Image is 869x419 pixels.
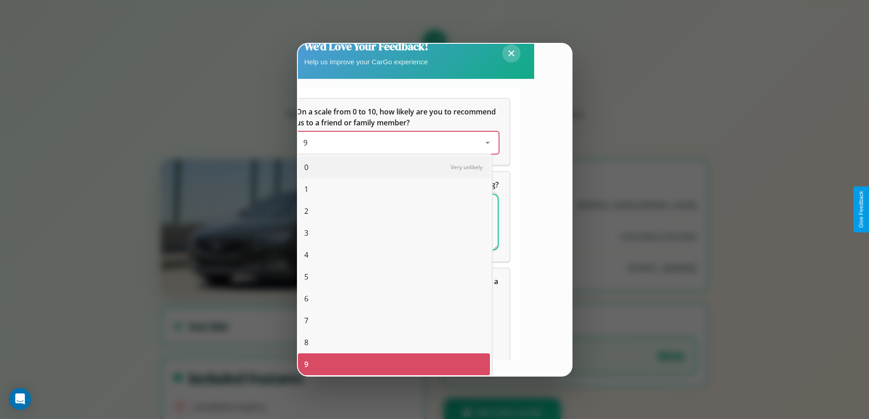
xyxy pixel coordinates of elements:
div: On a scale from 0 to 10, how likely are you to recommend us to a friend or family member? [296,132,499,154]
div: Open Intercom Messenger [9,388,31,410]
div: 10 [298,375,490,397]
span: 7 [304,315,308,326]
div: 6 [298,288,490,310]
p: Help us improve your CarGo experience [304,56,428,68]
span: On a scale from 0 to 10, how likely are you to recommend us to a friend or family member? [296,107,498,128]
div: 8 [298,331,490,353]
h5: On a scale from 0 to 10, how likely are you to recommend us to a friend or family member? [296,106,499,128]
div: 9 [298,353,490,375]
span: 1 [304,184,308,195]
div: 4 [298,244,490,266]
div: 7 [298,310,490,331]
div: On a scale from 0 to 10, how likely are you to recommend us to a friend or family member? [285,99,510,165]
div: 1 [298,178,490,200]
div: 3 [298,222,490,244]
span: 0 [304,162,308,173]
span: Which of the following features do you value the most in a vehicle? [296,276,500,297]
span: Very unlikely [451,163,483,171]
div: 2 [298,200,490,222]
span: 9 [304,359,308,370]
div: 0 [298,156,490,178]
span: 8 [304,337,308,348]
h2: We'd Love Your Feedback! [304,39,428,54]
span: 5 [304,271,308,282]
div: 5 [298,266,490,288]
span: 6 [304,293,308,304]
div: Give Feedback [858,191,864,228]
span: 3 [304,228,308,238]
span: What can we do to make your experience more satisfying? [296,180,499,190]
span: 9 [303,138,307,148]
span: 4 [304,249,308,260]
span: 2 [304,206,308,217]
